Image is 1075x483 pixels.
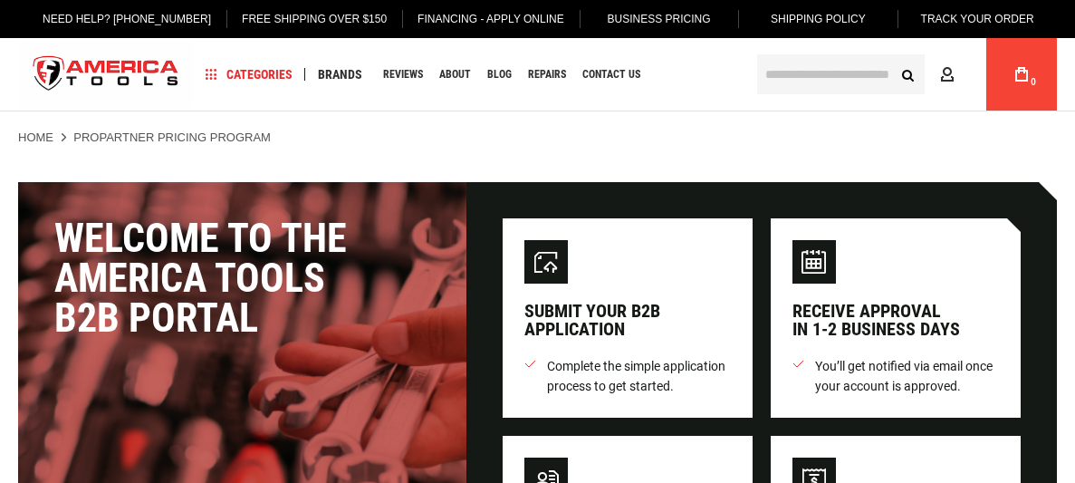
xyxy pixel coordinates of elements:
span: About [439,69,471,80]
span: Blog [487,69,512,80]
a: Repairs [520,63,574,87]
a: Contact Us [574,63,648,87]
a: Home [18,130,53,146]
a: 0 [1004,38,1039,111]
span: Shipping Policy [771,13,866,25]
div: Receive approval in 1-2 business days [792,302,960,338]
img: America Tools [18,41,194,109]
a: Brands [310,63,370,87]
a: About [431,63,479,87]
a: Categories [197,63,301,87]
span: You’ll get notified via email once your account is approved. [815,356,999,396]
span: Brands [318,68,362,81]
span: 0 [1031,77,1036,87]
button: Search [890,57,925,92]
span: Categories [206,68,293,81]
a: Reviews [375,63,431,87]
span: Contact Us [582,69,640,80]
span: Repairs [528,69,566,80]
a: Blog [479,63,520,87]
a: store logo [18,41,194,109]
div: Submit your B2B application [524,302,660,338]
span: Complete the simple application process to get started. [547,356,731,396]
span: Reviews [383,69,423,80]
div: Welcome to the America Tools B2B Portal [54,218,430,338]
strong: ProPartner Pricing Program [73,130,271,144]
